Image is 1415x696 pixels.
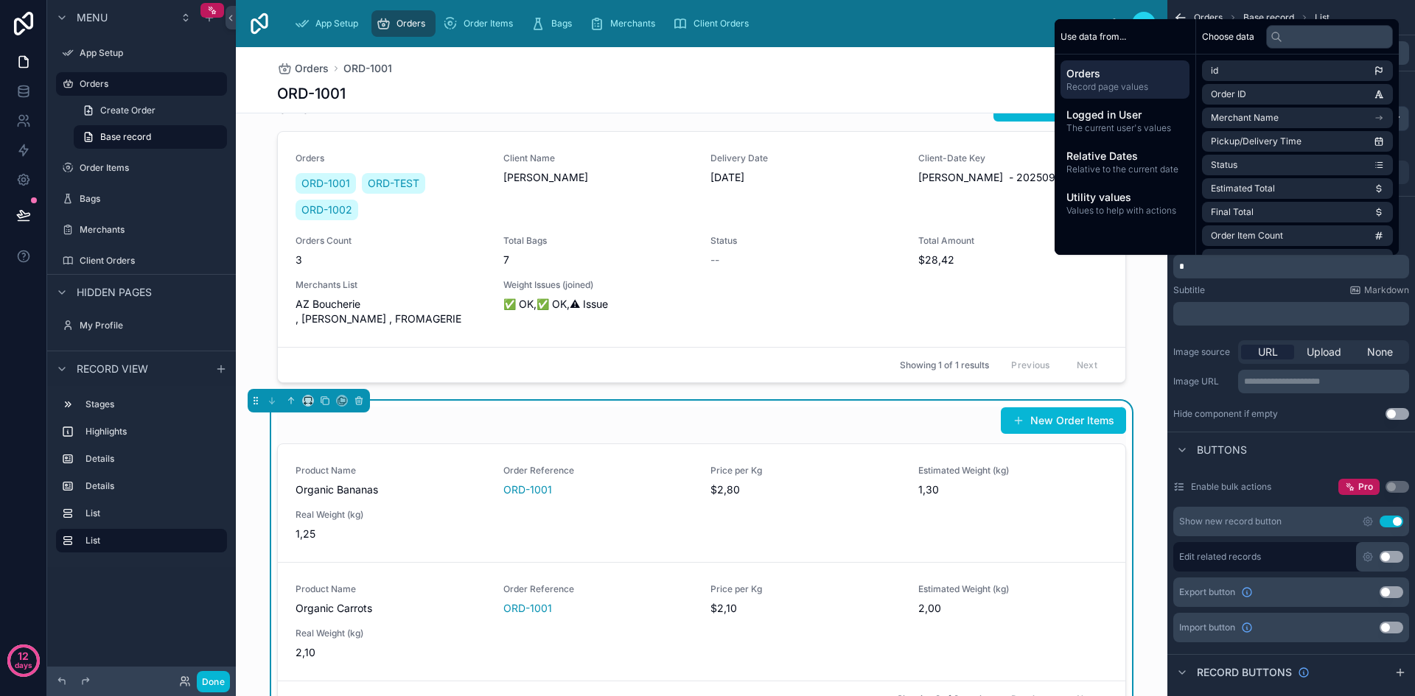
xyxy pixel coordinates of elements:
[503,601,552,616] a: ORD-1001
[464,18,513,29] span: Order Items
[1066,205,1184,217] span: Values to help with actions
[1191,481,1271,493] label: Enable bulk actions
[100,105,156,116] span: Create Order
[77,362,148,376] span: Record view
[1066,190,1184,205] span: Utility values
[1066,149,1184,164] span: Relative Dates
[80,193,224,205] label: Bags
[80,47,224,59] label: App Setup
[1173,408,1278,420] div: Hide component if empty
[296,482,486,497] span: Organic Bananas
[85,535,215,546] label: List
[1001,407,1126,434] button: New Order Items
[77,10,108,25] span: Menu
[80,224,224,236] label: Merchants
[197,671,230,692] button: Done
[503,482,552,497] span: ORD-1001
[585,10,665,37] a: Merchants
[85,398,221,410] label: Stages
[526,10,582,37] a: Bags
[693,18,749,29] span: Client Orders
[343,61,392,76] a: ORD-1001
[610,18,655,29] span: Merchants
[918,601,1108,616] span: 2,00
[1364,284,1409,296] span: Markdown
[710,482,901,497] span: $2,80
[290,10,368,37] a: App Setup
[710,583,901,595] span: Price per Kg
[80,162,224,174] label: Order Items
[1173,376,1232,387] label: Image URL
[277,83,346,104] h1: ORD-1001
[1179,551,1261,563] label: Edit related records
[278,562,1125,681] a: Product NameOrganic CarrotsOrder ReferenceORD-1001Price per Kg$2,10Estimated Weight (kg)2,00Real ...
[503,583,693,595] span: Order Reference
[248,12,271,35] img: App logo
[1173,255,1409,278] div: scrollable content
[551,18,572,29] span: Bags
[1194,12,1223,24] span: Orders
[439,10,523,37] a: Order Items
[85,426,221,437] label: Highlights
[1061,31,1126,43] span: Use data from...
[1358,481,1373,493] span: Pro
[503,465,693,477] span: Order Reference
[1179,622,1235,633] span: Import button
[371,10,436,37] a: Orders
[1202,31,1254,43] span: Choose data
[1066,108,1184,122] span: Logged in User
[77,285,152,300] span: Hidden pages
[1066,81,1184,93] span: Record page values
[296,465,486,477] span: Product Name
[56,72,227,96] a: Orders
[56,41,227,65] a: App Setup
[900,359,989,371] span: Showing 1 of 1 results
[80,255,224,267] label: Client Orders
[918,583,1108,595] span: Estimated Weight (kg)
[1173,302,1409,326] div: scrollable content
[1138,18,1150,29] span: BB
[85,507,221,519] label: List
[277,61,329,76] a: Orders
[1238,370,1409,393] div: scrollable content
[1367,345,1393,359] span: None
[1315,12,1330,24] span: List
[296,628,486,639] span: Real Weight (kg)
[668,10,759,37] a: Client Orders
[1307,345,1341,359] span: Upload
[710,465,901,477] span: Price per Kg
[918,482,1108,497] span: 1,30
[1173,346,1232,358] label: Image source
[47,386,236,567] div: scrollable content
[1066,122,1184,134] span: The current user's values
[1179,586,1235,598] span: Export button
[74,99,227,122] a: Create Order
[1243,12,1294,24] span: Base record
[85,480,221,492] label: Details
[1349,284,1409,296] a: Markdown
[315,18,358,29] span: App Setup
[296,509,486,521] span: Real Weight (kg)
[80,320,224,331] label: My Profile
[1066,164,1184,175] span: Relative to the current date
[396,18,425,29] span: Orders
[1179,516,1282,527] div: Show new record button
[1258,345,1278,359] span: URL
[283,7,1108,40] div: scrollable content
[296,583,486,595] span: Product Name
[1055,55,1195,228] div: scrollable content
[56,249,227,273] a: Client Orders
[1197,665,1292,680] span: Record buttons
[56,187,227,211] a: Bags
[56,314,227,337] a: My Profile
[296,601,486,616] span: Organic Carrots
[295,61,329,76] span: Orders
[1173,284,1205,296] label: Subtitle
[15,655,32,675] p: days
[56,218,227,242] a: Merchants
[278,444,1125,562] a: Product NameOrganic BananasOrder ReferenceORD-1001Price per Kg$2,80Estimated Weight (kg)1,30Real ...
[56,156,227,180] a: Order Items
